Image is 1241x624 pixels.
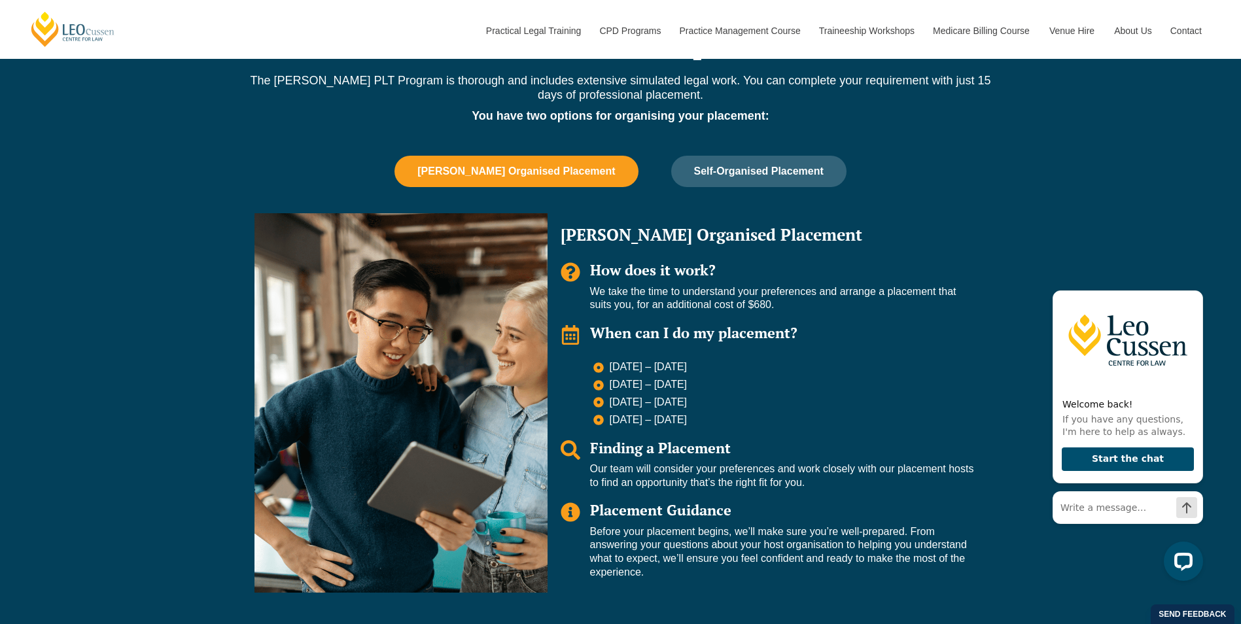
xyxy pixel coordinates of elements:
[694,165,824,177] span: Self-Organised Placement
[590,500,731,519] span: Placement Guidance
[1161,3,1212,59] a: Contact
[590,323,797,342] span: When can I do my placement?
[590,285,974,313] p: We take the time to understand your preferences and arrange a placement that suits you, for an ad...
[1104,3,1161,59] a: About Us
[606,413,688,427] span: [DATE] – [DATE]
[670,3,809,59] a: Practice Management Course
[606,378,688,392] span: [DATE] – [DATE]
[248,73,994,102] p: The [PERSON_NAME] PLT Program is thorough and includes extensive simulated legal work. You can co...
[606,360,688,374] span: [DATE] – [DATE]
[472,109,769,122] strong: You have two options for organising your placement:
[590,260,716,279] span: How does it work?
[561,226,974,243] h2: [PERSON_NAME] Organised Placement
[606,396,688,409] span: [DATE] – [DATE]
[589,3,669,59] a: CPD Programs
[590,525,974,580] p: Before your placement begins, we’ll make sure you’re well-prepared. From answering your questions...
[590,462,974,490] p: Our team will consider your preferences and work closely with our placement hosts to find an oppo...
[1040,3,1104,59] a: Venue Hire
[248,27,994,60] h2: PLT Placement Options
[590,438,731,457] span: Finding a Placement
[923,3,1040,59] a: Medicare Billing Course
[248,156,994,599] div: Tabs. Open items with Enter or Space, close with Escape and navigate using the Arrow keys.
[417,165,615,177] span: [PERSON_NAME] Organised Placement
[1042,266,1208,591] iframe: LiveChat chat widget
[29,10,116,48] a: [PERSON_NAME] Centre for Law
[809,3,923,59] a: Traineeship Workshops
[476,3,590,59] a: Practical Legal Training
